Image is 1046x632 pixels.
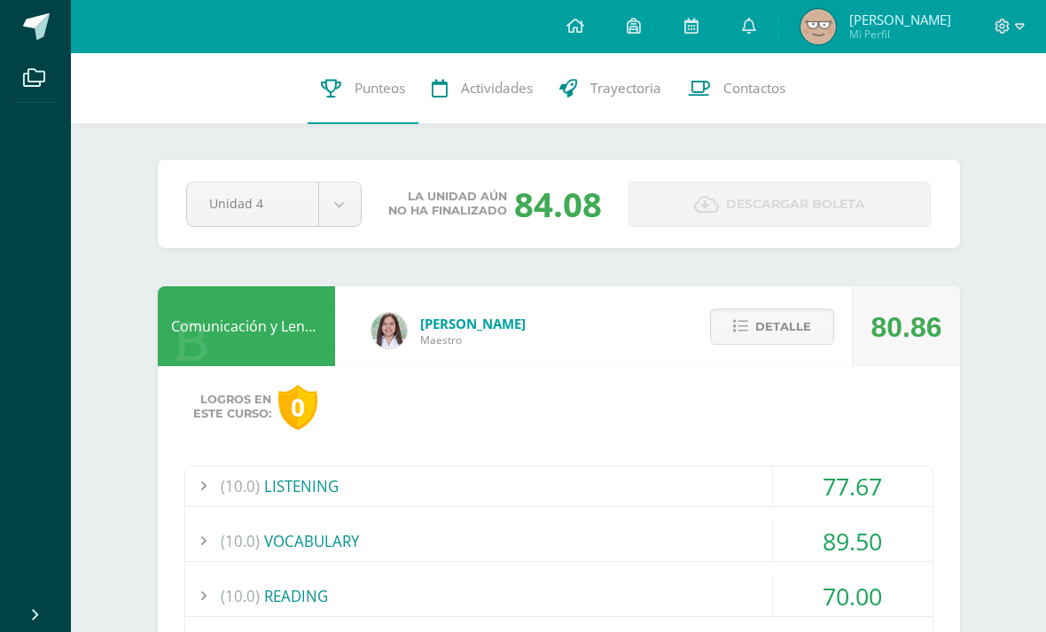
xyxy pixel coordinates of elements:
[849,11,951,28] span: [PERSON_NAME]
[278,385,317,430] div: 0
[193,393,271,421] span: Logros en este curso:
[723,79,785,98] span: Contactos
[185,466,933,506] div: LISTENING
[590,79,661,98] span: Trayectoria
[221,466,260,506] span: (10.0)
[461,79,533,98] span: Actividades
[209,183,296,224] span: Unidad 4
[849,27,951,42] span: Mi Perfil
[418,53,546,124] a: Actividades
[800,9,836,44] img: 66e65aae75ac9ec1477066b33491d903.png
[221,521,260,561] span: (10.0)
[308,53,418,124] a: Punteos
[158,286,335,366] div: Comunicación y Lenguaje L3 Inglés 4
[773,466,933,506] div: 77.67
[514,181,602,227] div: 84.08
[420,315,526,332] span: [PERSON_NAME]
[726,183,865,226] span: Descargar boleta
[187,183,361,226] a: Unidad 4
[675,53,799,124] a: Contactos
[388,190,507,218] span: La unidad aún no ha finalizado
[755,310,811,343] span: Detalle
[546,53,675,124] a: Trayectoria
[371,313,407,348] img: acecb51a315cac2de2e3deefdb732c9f.png
[870,287,941,367] div: 80.86
[773,521,933,561] div: 89.50
[221,576,260,616] span: (10.0)
[185,521,933,561] div: VOCABULARY
[773,576,933,616] div: 70.00
[420,332,526,347] span: Maestro
[185,576,933,616] div: READING
[355,79,405,98] span: Punteos
[710,308,834,345] button: Detalle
